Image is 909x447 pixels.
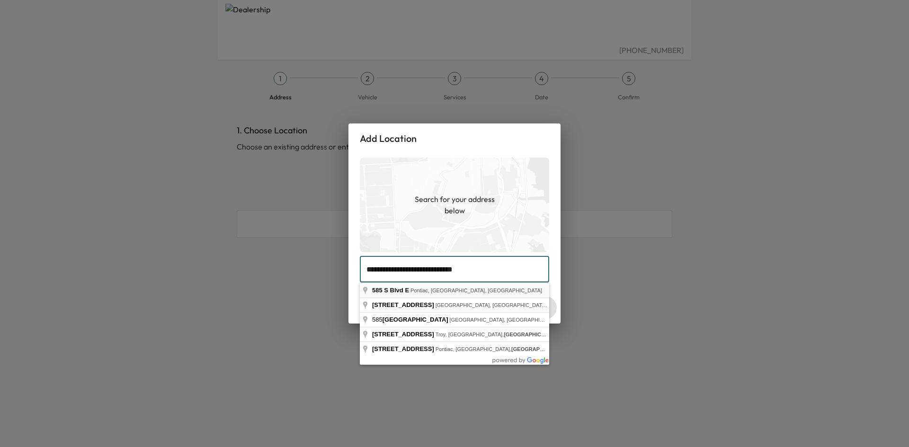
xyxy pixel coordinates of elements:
[436,332,560,337] span: Troy, [GEOGRAPHIC_DATA],
[450,317,618,323] span: [GEOGRAPHIC_DATA], [GEOGRAPHIC_DATA],
[383,316,448,323] span: [GEOGRAPHIC_DATA]
[372,331,434,338] span: [STREET_ADDRESS]
[511,346,567,352] span: [GEOGRAPHIC_DATA]
[384,287,409,294] span: S Blvd E
[372,345,434,352] span: [STREET_ADDRESS]
[436,346,567,352] span: Pontiac, [GEOGRAPHIC_DATA],
[360,158,549,252] img: empty-map-CL6vilOE.png
[372,287,383,294] span: 585
[372,301,434,308] span: [STREET_ADDRESS]
[436,302,604,308] span: [GEOGRAPHIC_DATA], [GEOGRAPHIC_DATA], [GEOGRAPHIC_DATA]
[504,332,560,337] span: [GEOGRAPHIC_DATA]
[372,316,450,323] span: 585
[410,288,542,293] span: Pontiac, [GEOGRAPHIC_DATA], [GEOGRAPHIC_DATA]
[348,123,561,154] h2: Add Location
[407,193,502,216] h1: Search for your address below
